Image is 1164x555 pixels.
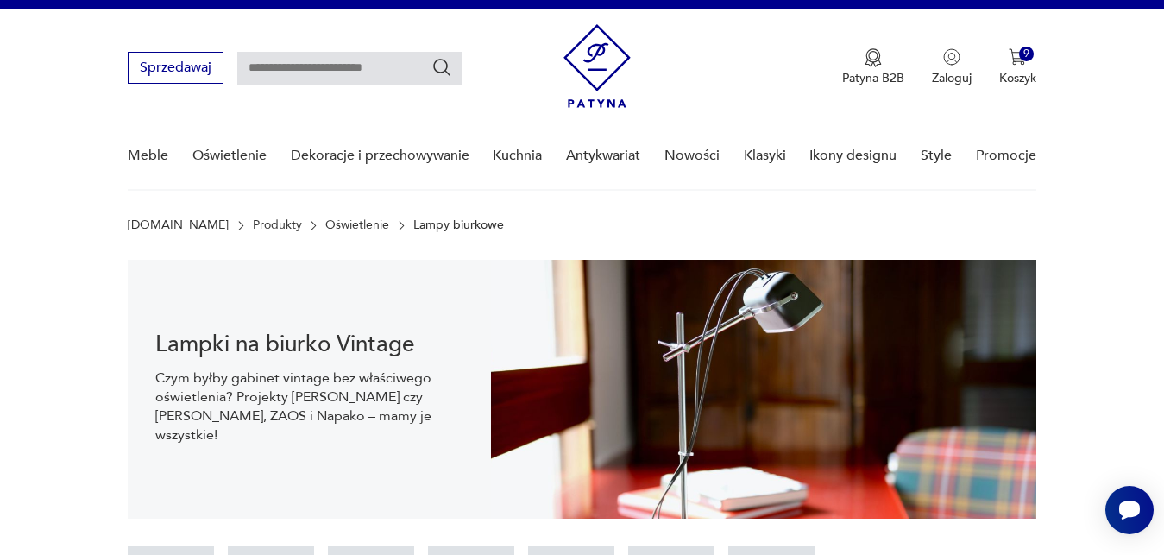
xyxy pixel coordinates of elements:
p: Czym byłby gabinet vintage bez właściwego oświetlenia? Projekty [PERSON_NAME] czy [PERSON_NAME], ... [155,369,463,445]
p: Lampy biurkowe [413,218,504,232]
a: Produkty [253,218,302,232]
button: Zaloguj [932,48,972,86]
p: Patyna B2B [842,70,904,86]
a: Ikony designu [809,123,897,189]
button: Sprzedawaj [128,52,223,84]
a: Dekoracje i przechowywanie [291,123,469,189]
a: Kuchnia [493,123,542,189]
div: 9 [1019,47,1034,61]
a: Promocje [976,123,1036,189]
a: [DOMAIN_NAME] [128,218,229,232]
h1: Lampki na biurko Vintage [155,334,463,355]
a: Ikona medaluPatyna B2B [842,48,904,86]
a: Style [921,123,952,189]
a: Antykwariat [566,123,640,189]
button: Szukaj [431,57,452,78]
a: Nowości [664,123,720,189]
p: Zaloguj [932,70,972,86]
button: 9Koszyk [999,48,1036,86]
a: Meble [128,123,168,189]
img: Patyna - sklep z meblami i dekoracjami vintage [563,24,631,108]
a: Oświetlenie [192,123,267,189]
a: Oświetlenie [325,218,389,232]
img: Ikona koszyka [1009,48,1026,66]
a: Sprzedawaj [128,63,223,75]
img: Ikona medalu [865,48,882,67]
a: Klasyki [744,123,786,189]
img: Ikonka użytkownika [943,48,960,66]
iframe: Smartsupp widget button [1105,486,1154,534]
p: Koszyk [999,70,1036,86]
button: Patyna B2B [842,48,904,86]
img: 59de657ae7cec28172f985f34cc39cd0.jpg [491,260,1035,519]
